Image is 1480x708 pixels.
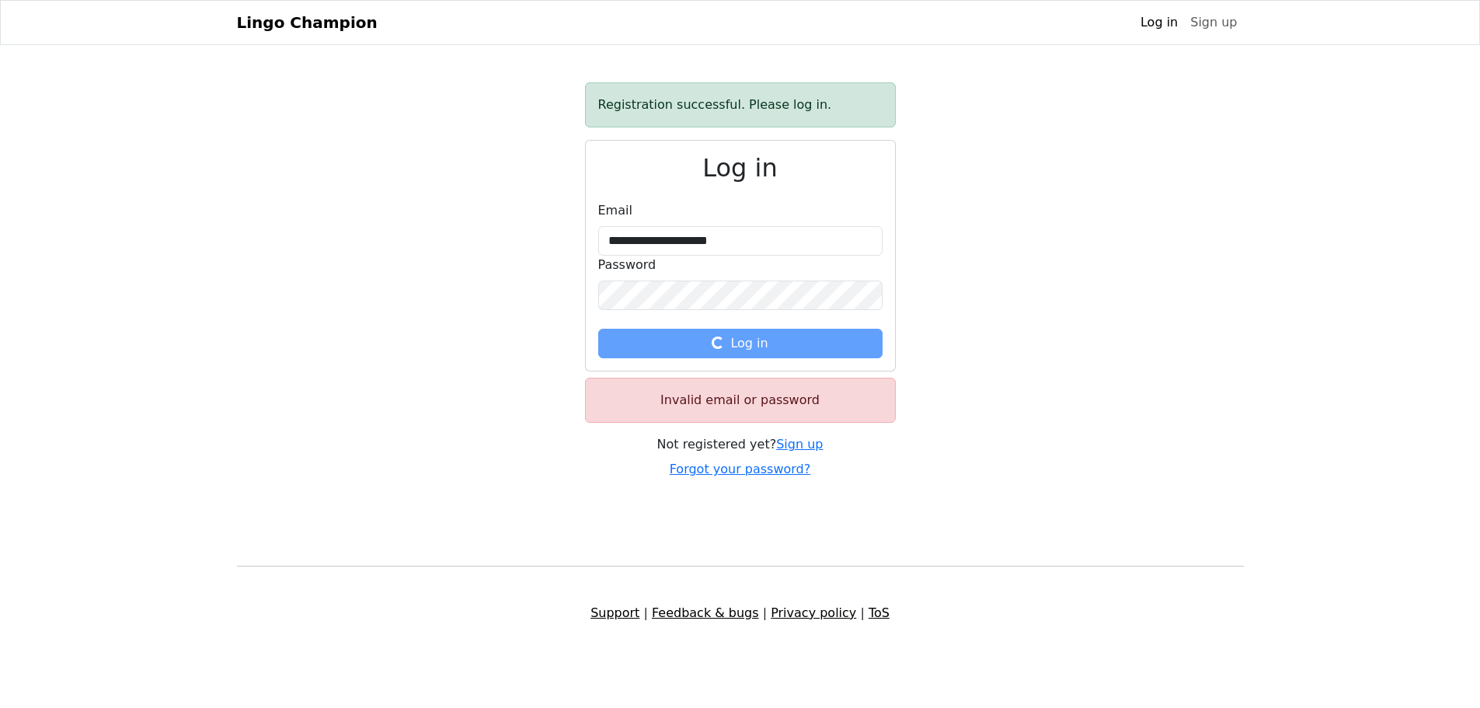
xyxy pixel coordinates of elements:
[652,605,759,620] a: Feedback & bugs
[228,604,1253,623] div: | | |
[585,378,896,423] div: Invalid email or password
[1184,7,1243,38] a: Sign up
[869,605,890,620] a: ToS
[598,256,656,274] label: Password
[670,462,811,476] a: Forgot your password?
[598,201,632,220] label: Email
[585,82,896,127] div: Registration successful. Please log in.
[776,437,823,452] a: Sign up
[1134,7,1184,38] a: Log in
[585,435,896,454] div: Not registered yet?
[598,153,883,183] h2: Log in
[237,7,378,38] a: Lingo Champion
[590,605,639,620] a: Support
[771,605,856,620] a: Privacy policy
